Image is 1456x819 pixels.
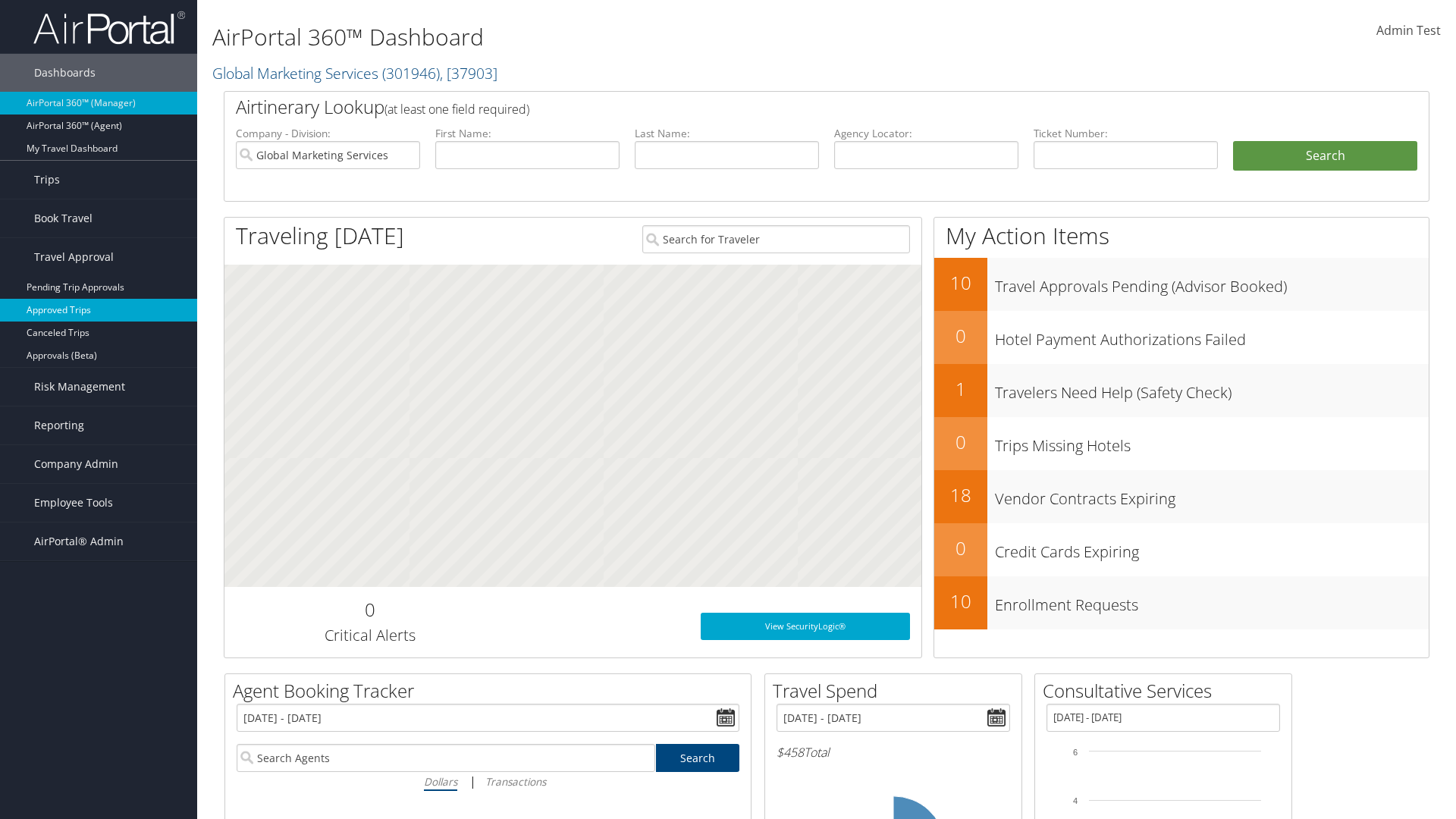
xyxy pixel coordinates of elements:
h3: Travel Approvals Pending (Advisor Booked) [995,268,1429,297]
img: airportal-logo.png [33,10,185,45]
a: 10Travel Approvals Pending (Advisor Booked) [934,258,1429,311]
span: Company Admin [34,445,118,483]
a: 0Credit Cards Expiring [934,523,1429,576]
a: Search [656,744,740,772]
span: Book Travel [34,199,93,237]
h6: Total [777,744,1010,761]
a: Admin Test [1376,8,1441,55]
h3: Credit Cards Expiring [995,534,1429,563]
h2: 10 [934,270,987,296]
h3: Enrollment Requests [995,587,1429,616]
h2: Travel Spend [773,678,1021,704]
a: 18Vendor Contracts Expiring [934,470,1429,523]
label: Ticket Number: [1034,126,1218,141]
span: (at least one field required) [384,101,529,118]
h2: Agent Booking Tracker [233,678,751,704]
tspan: 6 [1073,748,1078,757]
h2: 1 [934,376,987,402]
h1: My Action Items [934,220,1429,252]
a: 10Enrollment Requests [934,576,1429,629]
span: Trips [34,161,60,199]
label: Last Name: [635,126,819,141]
button: Search [1233,141,1417,171]
span: Admin Test [1376,22,1441,39]
a: Global Marketing Services [212,63,497,83]
label: First Name: [435,126,620,141]
span: Employee Tools [34,484,113,522]
h2: 0 [236,597,504,623]
h1: Traveling [DATE] [236,220,404,252]
input: Search for Traveler [642,225,910,253]
input: Search Agents [237,744,655,772]
span: , [ 37903 ] [440,63,497,83]
h2: 0 [934,323,987,349]
h2: Airtinerary Lookup [236,94,1317,120]
label: Company - Division: [236,126,420,141]
h3: Trips Missing Hotels [995,428,1429,457]
h3: Vendor Contracts Expiring [995,481,1429,510]
h2: 18 [934,482,987,508]
h1: AirPortal 360™ Dashboard [212,21,1031,53]
h2: 0 [934,429,987,455]
span: $458 [777,744,804,761]
h3: Critical Alerts [236,625,504,646]
span: Risk Management [34,368,125,406]
span: Reporting [34,406,84,444]
span: Travel Approval [34,238,114,276]
h3: Hotel Payment Authorizations Failed [995,322,1429,350]
a: 0Hotel Payment Authorizations Failed [934,311,1429,364]
span: ( 301946 ) [382,63,440,83]
h3: Travelers Need Help (Safety Check) [995,375,1429,403]
a: 1Travelers Need Help (Safety Check) [934,364,1429,417]
h2: 0 [934,535,987,561]
i: Dollars [424,774,457,789]
h2: Consultative Services [1043,678,1291,704]
a: 0Trips Missing Hotels [934,417,1429,470]
tspan: 4 [1073,796,1078,805]
label: Agency Locator: [834,126,1018,141]
span: AirPortal® Admin [34,522,124,560]
a: View SecurityLogic® [701,613,910,640]
span: Dashboards [34,54,96,92]
div: | [237,772,739,791]
h2: 10 [934,588,987,614]
i: Transactions [485,774,546,789]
